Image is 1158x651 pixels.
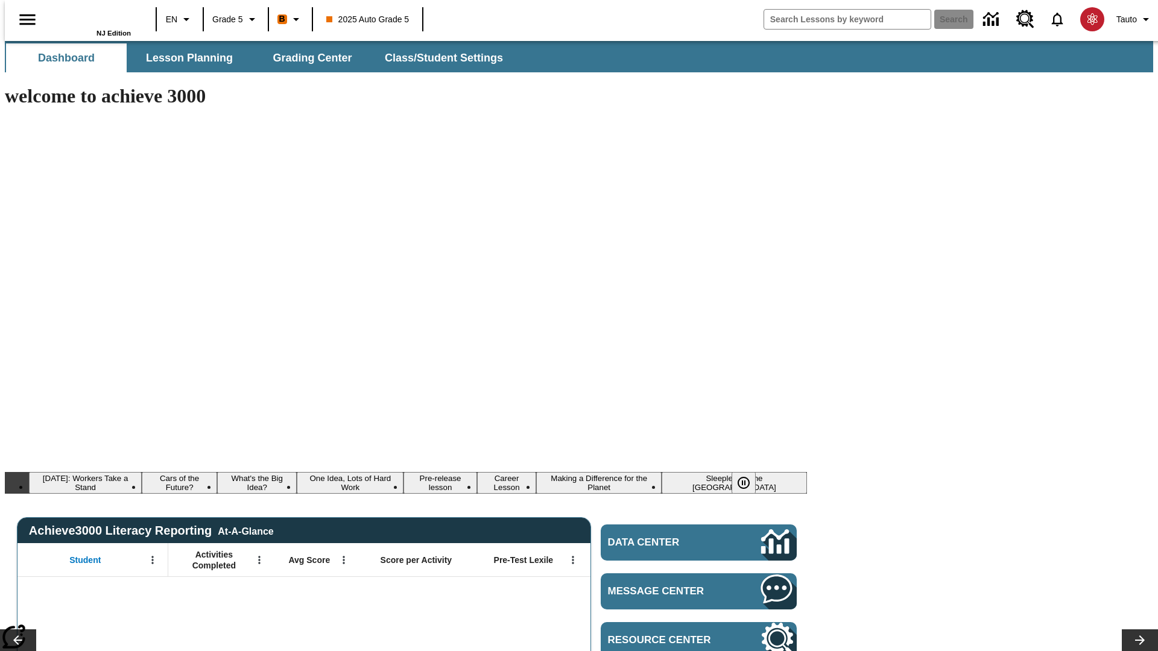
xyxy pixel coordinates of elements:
[608,634,725,646] span: Resource Center
[1080,7,1104,31] img: avatar image
[403,472,476,494] button: Slide 5 Pre-release lesson
[764,10,931,29] input: search field
[5,85,807,107] h1: welcome to achieve 3000
[29,524,274,538] span: Achieve3000 Literacy Reporting
[608,536,721,549] span: Data Center
[5,41,1153,72] div: SubNavbar
[279,11,285,27] span: B
[273,51,352,65] span: Grading Center
[608,585,725,597] span: Message Center
[1122,629,1158,651] button: Lesson carousel, Next
[6,43,127,72] button: Dashboard
[69,555,101,565] span: Student
[976,3,1009,36] a: Data Center
[273,8,308,30] button: Boost Class color is orange. Change class color
[1116,13,1137,26] span: Tauto
[1042,4,1073,35] a: Notifications
[732,472,756,494] button: Pause
[1073,4,1112,35] button: Select a new avatar
[96,30,131,37] span: NJ Edition
[5,43,514,72] div: SubNavbar
[477,472,537,494] button: Slide 6 Career Lesson
[52,5,131,30] a: Home
[144,551,162,569] button: Open Menu
[212,13,243,26] span: Grade 5
[297,472,403,494] button: Slide 4 One Idea, Lots of Hard Work
[217,472,297,494] button: Slide 3 What's the Big Idea?
[218,524,273,537] div: At-A-Glance
[288,555,330,565] span: Avg Score
[494,555,554,565] span: Pre-Test Lexile
[662,472,807,494] button: Slide 8 Sleepless in the Animal Kingdom
[10,2,45,37] button: Open side menu
[381,555,452,565] span: Score per Activity
[385,51,503,65] span: Class/Student Settings
[29,472,142,494] button: Slide 1 Labor Day: Workers Take a Stand
[146,51,233,65] span: Lesson Planning
[129,43,250,72] button: Lesson Planning
[375,43,513,72] button: Class/Student Settings
[160,8,199,30] button: Language: EN, Select a language
[601,573,797,609] a: Message Center
[166,13,177,26] span: EN
[326,13,410,26] span: 2025 Auto Grade 5
[207,8,264,30] button: Grade: Grade 5, Select a grade
[142,472,217,494] button: Slide 2 Cars of the Future?
[732,472,768,494] div: Pause
[536,472,661,494] button: Slide 7 Making a Difference for the Planet
[174,549,254,571] span: Activities Completed
[252,43,373,72] button: Grading Center
[52,4,131,37] div: Home
[335,551,353,569] button: Open Menu
[601,524,797,561] a: Data Center
[38,51,95,65] span: Dashboard
[1112,8,1158,30] button: Profile/Settings
[564,551,582,569] button: Open Menu
[1009,3,1042,36] a: Resource Center, Will open in new tab
[250,551,268,569] button: Open Menu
